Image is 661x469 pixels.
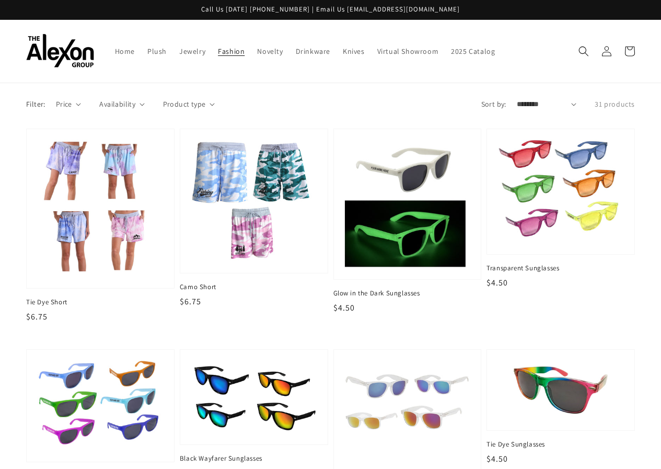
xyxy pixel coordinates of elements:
[343,47,365,56] span: Knives
[486,264,635,273] span: Transparent Sunglasses
[37,140,164,278] img: Tie Dye Short
[26,129,175,323] a: Tie Dye Short Tie Dye Short $6.75
[147,47,167,56] span: Plush
[179,47,205,56] span: Jewelry
[481,99,506,110] label: Sort by:
[486,349,635,465] a: Tie Dye Sunglasses Tie Dye Sunglasses $4.50
[180,282,328,292] span: Camo Short
[497,140,624,244] img: Transparent Sunglasses
[37,360,164,451] img: Frosted Sunglasses
[257,47,283,56] span: Novelty
[451,47,495,56] span: 2025 Catalog
[445,40,501,62] a: 2025 Catalog
[251,40,289,62] a: Novelty
[371,40,445,62] a: Virtual Showroom
[56,99,82,110] summary: Price
[26,99,45,110] p: Filter:
[333,302,355,313] span: $4.50
[377,47,439,56] span: Virtual Showroom
[26,34,94,68] img: The Alexon Group
[486,129,635,289] a: Transparent Sunglasses Transparent Sunglasses $4.50
[572,40,595,63] summary: Search
[333,129,482,314] a: Glow in the Dark Sunglasses Glow in the Dark Sunglasses $4.50
[26,311,48,322] span: $6.75
[26,298,175,307] span: Tie Dye Short
[115,47,135,56] span: Home
[56,99,72,110] span: Price
[497,360,624,420] img: Tie Dye Sunglasses
[191,140,317,262] img: Camo Short
[109,40,141,62] a: Home
[180,454,328,463] span: Black Wayfarer Sunglasses
[595,99,635,110] p: 31 products
[289,40,337,62] a: Drinkware
[141,40,173,62] a: Plush
[180,129,328,308] a: Camo Short Camo Short $6.75
[486,440,635,449] span: Tie Dye Sunglasses
[337,40,371,62] a: Knives
[486,453,508,464] span: $4.50
[212,40,251,62] a: Fashion
[99,99,144,110] summary: Availability
[99,99,135,110] span: Availability
[486,277,508,288] span: $4.50
[296,47,330,56] span: Drinkware
[191,360,317,434] img: Black Wayfarer Sunglasses
[344,140,471,269] img: Glow in the Dark Sunglasses
[218,47,245,56] span: Fashion
[180,296,201,307] span: $6.75
[333,289,482,298] span: Glow in the Dark Sunglasses
[163,99,206,110] span: Product type
[173,40,212,62] a: Jewelry
[163,99,215,110] summary: Product type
